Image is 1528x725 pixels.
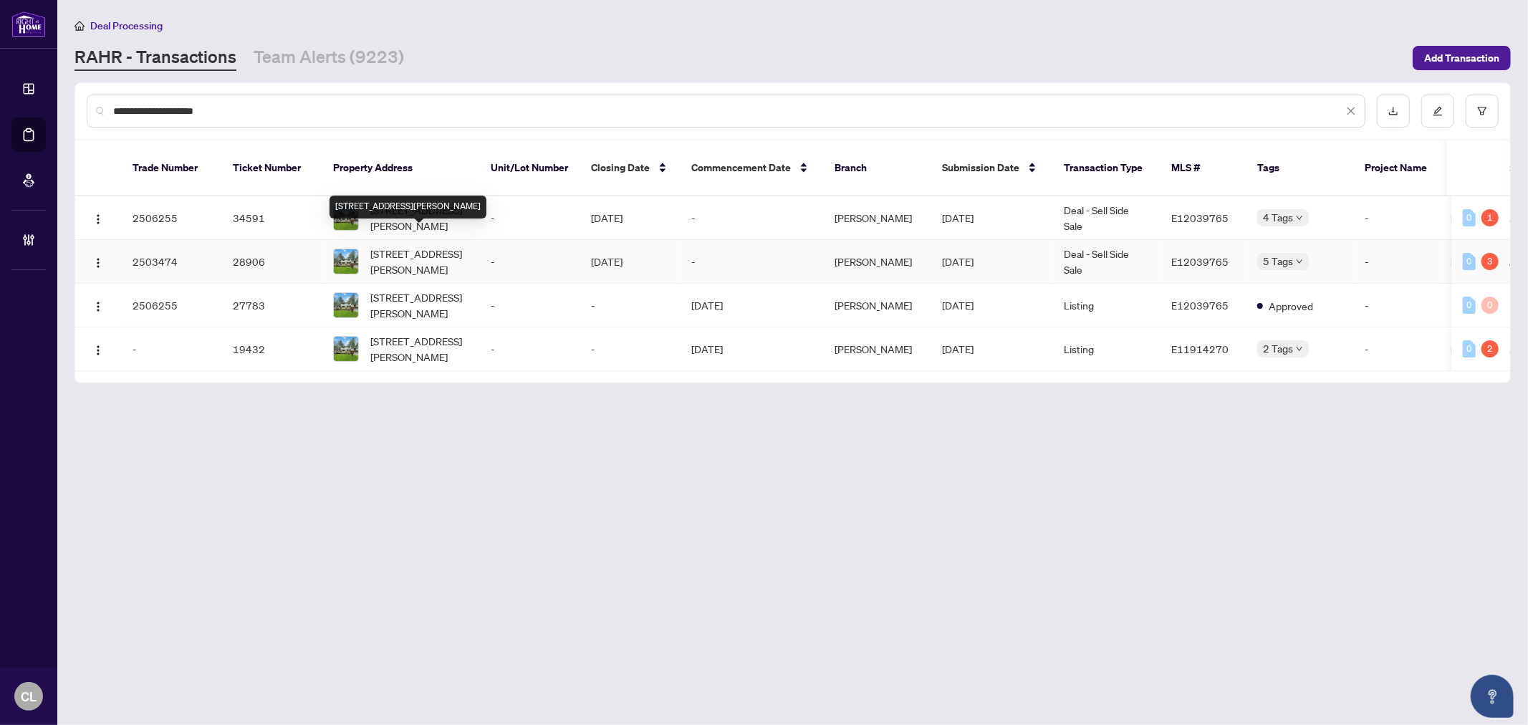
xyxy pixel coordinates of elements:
button: Logo [87,250,110,273]
td: [PERSON_NAME] [823,196,931,240]
th: Project Name [1353,140,1439,196]
span: 5 Tags [1263,253,1293,269]
div: 0 [1463,297,1476,314]
div: 0 [1463,340,1476,357]
td: [DATE] [931,196,1052,240]
td: 34591 [221,196,322,240]
td: Deal - Sell Side Sale [1052,196,1160,240]
td: [DATE] [931,327,1052,371]
td: - [121,327,221,371]
span: filter [1477,106,1487,116]
span: Deal Processing [90,19,163,32]
span: Closing Date [591,160,650,176]
td: 2506255 [121,196,221,240]
img: Logo [92,257,104,269]
th: Trade Number [121,140,221,196]
td: - [580,327,680,371]
th: Tags [1246,140,1353,196]
span: [STREET_ADDRESS][PERSON_NAME] [370,333,468,365]
td: [DATE] [680,284,823,327]
td: Listing [1052,284,1160,327]
span: home [75,21,85,31]
span: edit [1433,106,1443,116]
img: thumbnail-img [334,249,358,274]
button: filter [1466,95,1499,128]
td: - [479,240,580,284]
th: Commencement Date [680,140,823,196]
td: Deal - Sell Side Sale [1052,240,1160,284]
td: - [1353,327,1439,371]
span: Add Transaction [1424,47,1499,69]
span: Approved [1269,298,1313,314]
td: [DATE] [580,240,680,284]
th: Property Address [322,140,479,196]
span: 2 Tags [1263,340,1293,357]
span: 4 Tags [1263,209,1293,226]
td: - [680,196,823,240]
img: Logo [92,213,104,225]
td: Listing [1052,327,1160,371]
td: - [680,240,823,284]
td: - [580,284,680,327]
td: 2506255 [121,284,221,327]
button: Logo [87,294,110,317]
span: close [1346,106,1356,116]
button: Open asap [1471,675,1514,718]
div: 0 [1463,209,1476,226]
td: [PERSON_NAME] [823,284,931,327]
span: download [1388,106,1398,116]
span: E12039765 [1171,299,1229,312]
span: down [1296,214,1303,221]
span: E12039765 [1171,255,1229,268]
th: Closing Date [580,140,680,196]
td: - [1353,196,1439,240]
div: [STREET_ADDRESS][PERSON_NAME] [330,196,486,219]
th: Transaction Type [1052,140,1160,196]
div: 0 [1481,297,1499,314]
td: - [479,284,580,327]
td: - [479,196,580,240]
td: 28906 [221,240,322,284]
td: 2503474 [121,240,221,284]
span: CL [21,686,37,706]
div: 0 [1463,253,1476,270]
button: edit [1421,95,1454,128]
span: down [1296,345,1303,352]
button: Logo [87,337,110,360]
span: Submission Date [942,160,1019,176]
button: Add Transaction [1413,46,1511,70]
button: download [1377,95,1410,128]
td: 27783 [221,284,322,327]
a: Team Alerts (9223) [254,45,404,71]
span: E11914270 [1171,342,1229,355]
span: E12039765 [1171,211,1229,224]
button: Logo [87,206,110,229]
img: Logo [92,301,104,312]
td: [DATE] [580,196,680,240]
div: 3 [1481,253,1499,270]
td: 19432 [221,327,322,371]
span: [STREET_ADDRESS][PERSON_NAME] [370,289,468,321]
img: logo [11,11,46,37]
a: RAHR - Transactions [75,45,236,71]
td: [DATE] [931,284,1052,327]
th: MLS # [1160,140,1246,196]
th: Ticket Number [221,140,322,196]
span: Commencement Date [691,160,791,176]
td: [PERSON_NAME] [823,240,931,284]
td: [DATE] [680,327,823,371]
th: Branch [823,140,931,196]
td: - [1353,284,1439,327]
div: 1 [1481,209,1499,226]
img: thumbnail-img [334,337,358,361]
td: - [479,327,580,371]
td: [PERSON_NAME] [823,327,931,371]
th: Submission Date [931,140,1052,196]
td: - [1353,240,1439,284]
span: down [1296,258,1303,265]
th: Unit/Lot Number [479,140,580,196]
td: [DATE] [931,240,1052,284]
img: thumbnail-img [334,293,358,317]
span: [STREET_ADDRESS][PERSON_NAME] [370,246,468,277]
img: Logo [92,345,104,356]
